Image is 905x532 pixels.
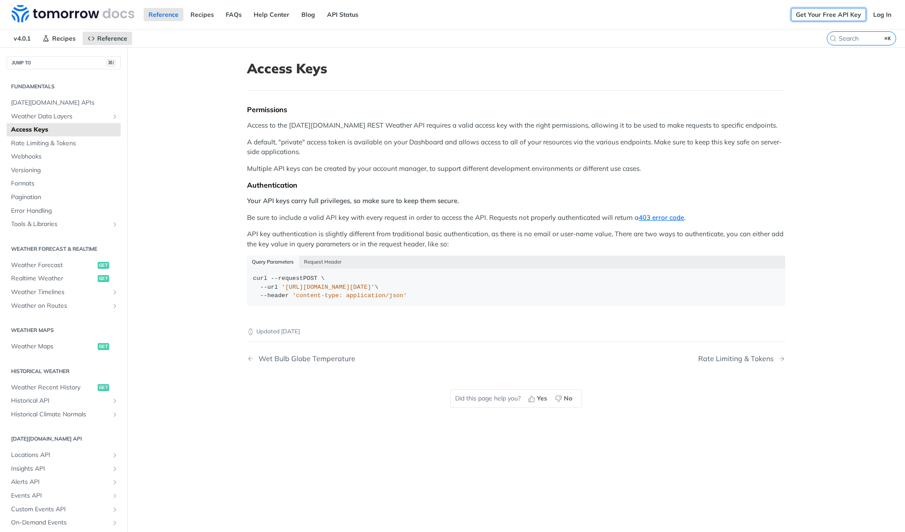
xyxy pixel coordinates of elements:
span: Weather Maps [11,342,95,351]
h2: Fundamentals [7,83,121,91]
button: Show subpages for Insights API [111,465,118,472]
span: Access Keys [11,125,118,134]
a: Weather Recent Historyget [7,381,121,394]
a: Weather Data LayersShow subpages for Weather Data Layers [7,110,121,123]
svg: Search [829,35,837,42]
span: Webhooks [11,152,118,161]
p: Multiple API keys can be created by your account manager, to support different development enviro... [247,164,785,174]
span: v4.0.1 [9,32,35,45]
a: Formats [7,177,121,190]
div: Rate Limiting & Tokens [698,355,778,363]
span: get [98,384,109,391]
a: Access Keys [7,123,121,136]
p: API key authentication is slightly different from traditional basic authentication, as there is n... [247,229,785,249]
h2: Weather Maps [7,326,121,334]
a: Pagination [7,191,121,204]
span: Recipes [52,34,76,42]
a: Rate Limiting & Tokens [7,137,121,150]
button: No [552,392,577,405]
button: Show subpages for Weather Timelines [111,289,118,296]
span: Weather Data Layers [11,112,109,121]
span: Versioning [11,166,118,175]
span: Locations API [11,451,109,460]
div: Permissions [247,105,785,114]
span: --url [260,284,278,291]
a: Realtime Weatherget [7,272,121,285]
span: Weather Recent History [11,383,95,392]
button: Show subpages for Events API [111,492,118,499]
button: Show subpages for Locations API [111,452,118,459]
button: Show subpages for Historical Climate Normals [111,411,118,418]
kbd: ⌘K [882,34,894,43]
h2: Historical Weather [7,367,121,375]
span: Pagination [11,193,118,202]
a: FAQs [221,8,247,21]
span: get [98,275,109,282]
h1: Access Keys [247,60,785,76]
button: Request Header [299,256,347,268]
span: Rate Limiting & Tokens [11,139,118,148]
p: Access to the [DATE][DOMAIN_NAME] REST Weather API requires a valid access key with the right per... [247,121,785,131]
div: Authentication [247,181,785,189]
a: Tools & LibrariesShow subpages for Tools & Libraries [7,218,121,231]
a: Insights APIShow subpages for Insights API [7,462,121,475]
a: [DATE][DOMAIN_NAME] APIs [7,96,121,109]
span: --header [260,292,289,299]
h2: Weather Forecast & realtime [7,245,121,253]
a: Alerts APIShow subpages for Alerts API [7,475,121,489]
button: Show subpages for On-Demand Events [111,519,118,526]
a: Blog [297,8,320,21]
a: Error Handling [7,204,121,218]
a: Recipes [186,8,219,21]
a: Weather TimelinesShow subpages for Weather Timelines [7,286,121,299]
div: Wet Bulb Globe Temperature [254,355,355,363]
span: [DATE][DOMAIN_NAME] APIs [11,98,118,107]
span: --request [271,275,303,282]
a: Weather on RoutesShow subpages for Weather on Routes [7,299,121,313]
span: Weather Forecast [11,261,95,270]
h2: [DATE][DOMAIN_NAME] API [7,435,121,443]
span: Formats [11,179,118,188]
a: Locations APIShow subpages for Locations API [7,449,121,462]
a: Help Center [249,8,294,21]
a: Events APIShow subpages for Events API [7,489,121,502]
span: get [98,262,109,269]
button: JUMP TO⌘/ [7,56,121,69]
button: Show subpages for Weather Data Layers [111,113,118,120]
div: POST \ \ [253,274,780,300]
button: Yes [525,392,552,405]
a: Log In [868,8,896,21]
p: A default, "private" access token is available on your Dashboard and allows access to all of your... [247,137,785,157]
a: Historical Climate NormalsShow subpages for Historical Climate Normals [7,408,121,421]
a: Reference [83,32,132,45]
span: Weather on Routes [11,302,109,310]
a: Recipes [38,32,80,45]
span: ⌘/ [106,59,116,67]
strong: Your API keys carry full privileges, so make sure to keep them secure. [247,196,459,205]
a: Custom Events APIShow subpages for Custom Events API [7,503,121,516]
span: Weather Timelines [11,288,109,297]
a: 403 error code [639,213,684,222]
span: Error Handling [11,207,118,215]
span: Tools & Libraries [11,220,109,229]
p: Be sure to include a valid API key with every request in order to access the API. Requests not pr... [247,213,785,223]
span: No [564,394,572,403]
button: Show subpages for Historical API [111,397,118,404]
span: On-Demand Events [11,518,109,527]
span: Events API [11,491,109,500]
a: Next Page: Rate Limiting & Tokens [698,355,785,363]
span: Reference [97,34,127,42]
span: curl [253,275,267,282]
span: Yes [537,394,547,403]
a: Versioning [7,164,121,177]
a: Reference [144,8,183,21]
a: Previous Page: Wet Bulb Globe Temperature [247,355,478,363]
span: Realtime Weather [11,274,95,283]
span: Alerts API [11,478,109,487]
a: Webhooks [7,150,121,163]
div: Did this page help you? [450,389,582,408]
p: Updated [DATE] [247,327,785,336]
span: Insights API [11,464,109,473]
span: Custom Events API [11,505,109,514]
a: Get Your Free API Key [791,8,866,21]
